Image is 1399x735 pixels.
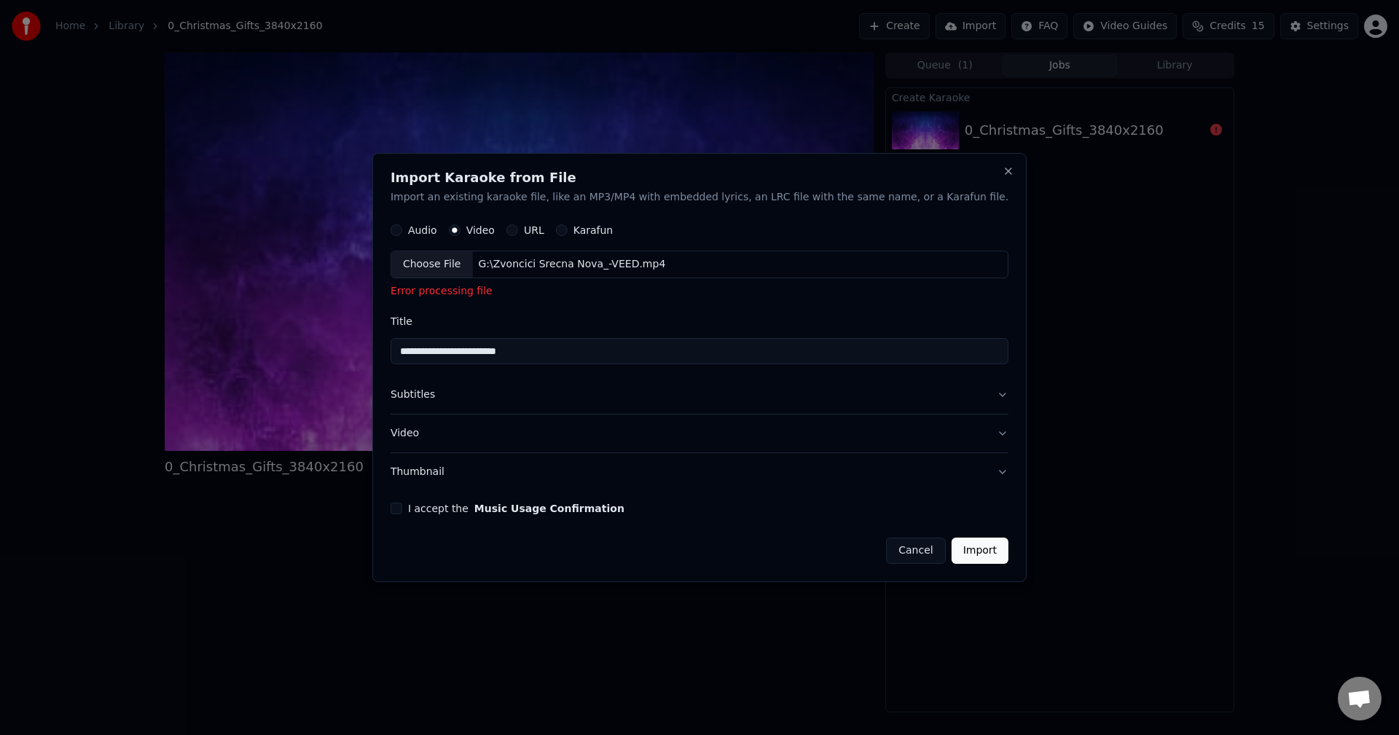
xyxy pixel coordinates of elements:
label: Audio [408,226,437,236]
label: Video [466,226,495,236]
label: Karafun [573,226,614,236]
h2: Import Karaoke from File [391,171,1008,184]
p: Import an existing karaoke file, like an MP3/MP4 with embedded lyrics, an LRC file with the same ... [391,190,1008,205]
label: URL [524,226,544,236]
button: Thumbnail [391,453,1008,491]
div: Choose File [391,252,473,278]
label: Title [391,317,1008,327]
label: I accept the [408,503,624,514]
button: Video [391,414,1008,452]
button: Import [952,538,1008,564]
button: Cancel [886,538,945,564]
button: I accept the [474,503,624,514]
button: Subtitles [391,377,1008,414]
div: G:\Zvoncici Srecna Nova_-VEED.mp4 [472,258,671,272]
div: Error processing file [391,285,1008,299]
